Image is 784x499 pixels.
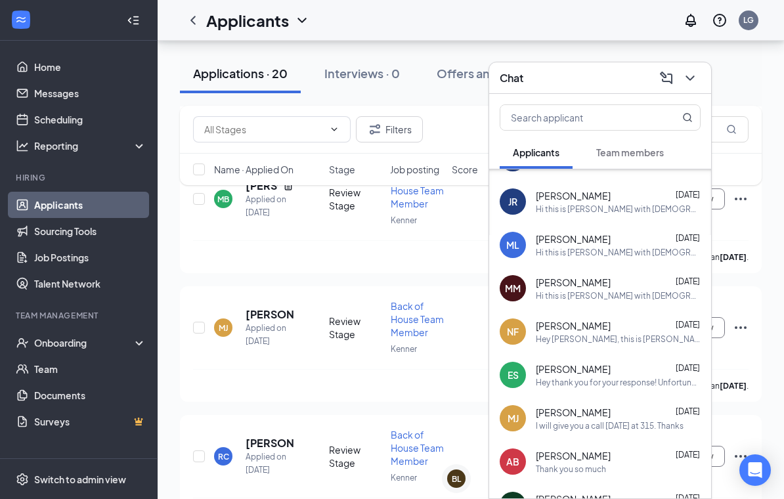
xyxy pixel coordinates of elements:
div: Interviews · 0 [324,65,400,81]
div: Review Stage [329,443,383,469]
span: Back of House Team Member [391,300,444,338]
span: Kenner [391,473,417,483]
div: Applied on [DATE] [246,322,294,348]
span: [DATE] [676,363,700,373]
span: Team members [596,146,664,158]
span: [PERSON_NAME] [536,232,611,246]
a: Sourcing Tools [34,218,146,244]
a: Messages [34,80,146,106]
svg: Ellipses [733,191,749,207]
input: Search applicant [500,105,656,130]
svg: Ellipses [733,448,749,464]
h3: Chat [500,71,523,85]
div: Applied on [DATE] [246,450,294,477]
input: All Stages [204,122,324,137]
svg: Collapse [127,14,140,27]
div: Review Stage [329,186,383,212]
div: Hiring [16,172,144,183]
span: Name · Applied On [214,163,294,176]
span: Applicants [513,146,559,158]
a: Home [34,54,146,80]
div: MJ [219,322,229,334]
span: Back of House Team Member [391,429,444,467]
span: Job posting [390,163,439,176]
span: Kenner [391,344,417,354]
svg: Analysis [16,139,29,152]
span: [PERSON_NAME] [536,449,611,462]
div: Applications · 20 [193,65,288,81]
a: Scheduling [34,106,146,133]
span: Kenner [391,215,417,225]
a: Team [34,356,146,382]
svg: MagnifyingGlass [726,124,737,135]
svg: WorkstreamLogo [14,13,28,26]
div: Thank you so much [536,464,606,475]
svg: QuestionInfo [712,12,728,28]
span: Stage [329,163,355,176]
a: SurveysCrown [34,408,146,435]
span: Score [452,163,478,176]
a: Talent Network [34,271,146,297]
div: MM [505,282,521,295]
svg: ChevronLeft [185,12,201,28]
svg: ComposeMessage [659,70,674,86]
h1: Applicants [206,9,289,32]
button: Filter Filters [356,116,423,142]
div: I will give you a call [DATE] at 315. Thanks [536,420,684,431]
svg: MagnifyingGlass [682,112,693,123]
div: Open Intercom Messenger [739,454,771,486]
div: Onboarding [34,336,135,349]
span: [PERSON_NAME] [536,276,611,289]
div: Hi this is [PERSON_NAME] with [DEMOGRAPHIC_DATA] fil A in Kenner! Tell me a little about yourself... [536,204,701,215]
button: ChevronDown [680,68,701,89]
span: [PERSON_NAME] [536,362,611,376]
svg: ChevronDown [294,12,310,28]
div: Offers and hires · 217 [437,65,554,81]
div: MJ [508,412,519,425]
div: Reporting [34,139,147,152]
svg: UserCheck [16,336,29,349]
div: BL [452,473,461,485]
div: ES [508,368,519,381]
svg: Notifications [683,12,699,28]
div: ML [506,238,519,251]
div: Hi this is [PERSON_NAME] with [DEMOGRAPHIC_DATA] fil A in Kenner! Tell me a little about yourself... [536,247,701,258]
div: Applied on [DATE] [246,193,294,219]
h5: [PERSON_NAME] [246,436,294,450]
div: Hi this is [PERSON_NAME] with [DEMOGRAPHIC_DATA] fil A in Kenner! Tell me a little about yourself... [536,290,701,301]
span: [PERSON_NAME] [536,319,611,332]
div: Hey thank you for your response! Unfortunately at this time we do not have any openings for the e... [536,377,701,388]
svg: Filter [367,121,383,137]
b: [DATE] [720,381,747,391]
span: [DATE] [676,276,700,286]
div: LG [743,14,754,26]
div: RC [218,451,229,462]
span: [DATE] [676,406,700,416]
a: Job Postings [34,244,146,271]
span: [DATE] [676,450,700,460]
div: NF [507,325,519,338]
svg: Ellipses [733,320,749,336]
div: AB [506,455,519,468]
span: [DATE] [676,233,700,243]
div: MB [217,194,229,205]
svg: Settings [16,473,29,486]
b: [DATE] [720,252,747,262]
svg: ChevronDown [682,70,698,86]
span: [DATE] [676,190,700,200]
h5: [PERSON_NAME] [246,307,294,322]
div: Hey [PERSON_NAME], this is [PERSON_NAME] with [DEMOGRAPHIC_DATA] fil A in Kenner. Tell me a littl... [536,334,701,345]
div: Switch to admin view [34,473,126,486]
div: Team Management [16,310,144,321]
a: Applicants [34,192,146,218]
svg: ChevronDown [329,124,339,135]
button: ComposeMessage [656,68,677,89]
span: [PERSON_NAME] [536,189,611,202]
span: [DATE] [676,320,700,330]
div: Review Stage [329,315,383,341]
span: [PERSON_NAME] [536,406,611,419]
a: Documents [34,382,146,408]
div: JR [508,195,517,208]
